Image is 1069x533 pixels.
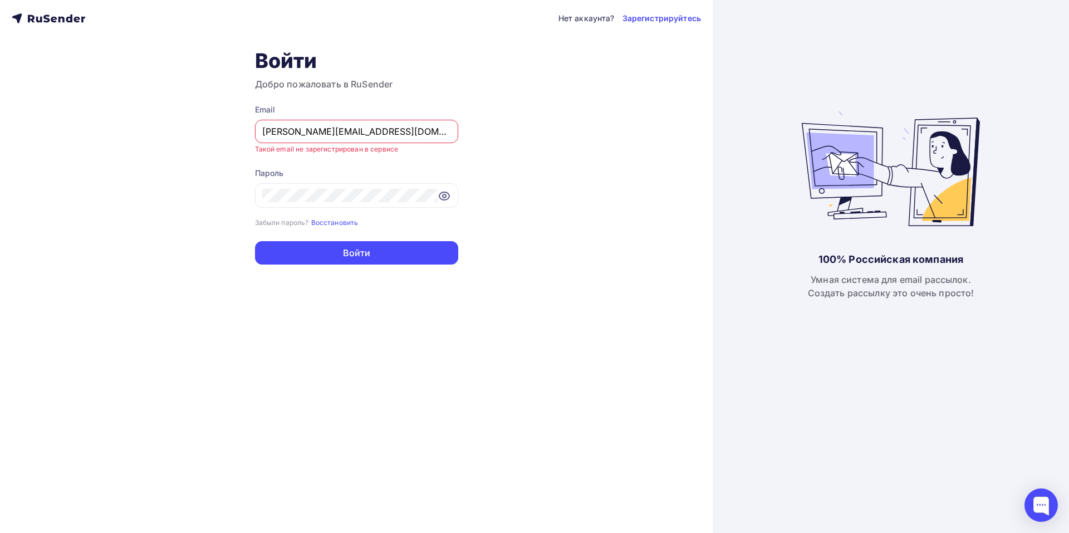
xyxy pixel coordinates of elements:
[255,218,309,227] small: Забыли пароль?
[255,77,458,91] h3: Добро пожаловать в RuSender
[311,218,359,227] small: Восстановить
[262,125,451,138] input: Укажите свой email
[311,217,359,227] a: Восстановить
[255,48,458,73] h1: Войти
[255,241,458,265] button: Войти
[808,273,974,300] div: Умная система для email рассылок. Создать рассылку это очень просто!
[255,145,399,153] small: Такой email не зарегистрирован в сервисе
[255,104,458,115] div: Email
[558,13,615,24] div: Нет аккаунта?
[255,168,458,179] div: Пароль
[622,13,701,24] a: Зарегистрируйтесь
[818,253,963,266] div: 100% Российская компания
